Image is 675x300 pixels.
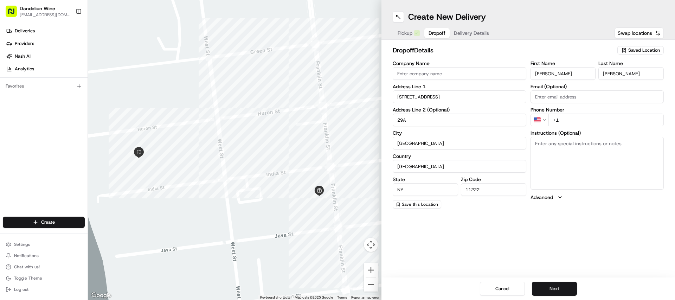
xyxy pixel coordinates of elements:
span: Pylon [70,174,85,180]
img: Google [90,291,113,300]
span: Saved Location [628,47,660,53]
span: Knowledge Base [14,157,54,164]
div: Start new chat [32,67,115,74]
input: Clear [18,45,116,53]
span: Log out [14,287,28,292]
label: State [393,177,458,182]
button: Create [3,217,85,228]
button: Start new chat [120,69,128,78]
span: Analytics [15,66,34,72]
img: 1736555255976-a54dd68f-1ca7-489b-9aae-adbdc363a1c4 [7,67,20,80]
input: Enter zip code [461,183,526,196]
a: Open this area in Google Maps (opens a new window) [90,291,113,300]
span: Providers [15,40,34,47]
button: Map camera controls [364,238,378,252]
div: 💻 [59,158,65,164]
button: Settings [3,240,85,249]
img: Wisdom Oko [7,102,18,116]
button: Cancel [480,282,525,296]
label: Address Line 1 [393,84,526,89]
span: Swap locations [618,30,652,37]
button: Zoom in [364,263,378,277]
input: Apartment, suite, unit, etc. [393,114,526,126]
span: Map data ©2025 Google [295,295,333,299]
label: First Name [531,61,596,66]
img: 1736555255976-a54dd68f-1ca7-489b-9aae-adbdc363a1c4 [14,109,20,115]
span: Dropoff [429,30,445,37]
span: • [76,128,79,134]
input: Enter email address [531,90,664,103]
button: Saved Location [617,45,664,55]
h2: dropoff Details [393,45,613,55]
button: See all [109,90,128,98]
span: API Documentation [66,157,113,164]
input: Enter last name [598,67,664,80]
input: Enter country [393,160,526,173]
button: Notifications [3,251,85,261]
label: Zip Code [461,177,526,182]
label: Address Line 2 (Optional) [393,107,526,112]
span: Settings [14,242,30,247]
label: Advanced [531,194,553,201]
img: Wisdom Oko [7,121,18,135]
input: Enter address [393,90,526,103]
a: 📗Knowledge Base [4,154,57,167]
button: Dandelion Wine [20,5,55,12]
button: Keyboard shortcuts [260,295,290,300]
span: [DATE] [80,109,95,115]
span: Wisdom [PERSON_NAME] [22,128,75,134]
label: Last Name [598,61,664,66]
a: Powered byPylon [50,174,85,180]
label: Country [393,154,526,159]
a: Providers [3,38,88,49]
button: Toggle Theme [3,273,85,283]
button: Next [532,282,577,296]
span: Wisdom [PERSON_NAME] [22,109,75,115]
img: 1736555255976-a54dd68f-1ca7-489b-9aae-adbdc363a1c4 [14,128,20,134]
span: Chat with us! [14,264,40,270]
button: Save this Location [393,200,441,209]
div: We're available if you need us! [32,74,97,80]
button: Zoom out [364,277,378,292]
span: Notifications [14,253,39,258]
p: Welcome 👋 [7,28,128,39]
span: Pickup [398,30,412,37]
a: Terms [337,295,347,299]
img: 8571987876998_91fb9ceb93ad5c398215_72.jpg [15,67,27,80]
input: Enter phone number [548,114,664,126]
div: Past conversations [7,91,45,97]
label: Company Name [393,61,526,66]
label: Phone Number [531,107,664,112]
span: Toggle Theme [14,275,42,281]
button: [EMAIL_ADDRESS][DOMAIN_NAME] [20,12,70,18]
a: Nash AI [3,51,88,62]
span: Save this Location [402,202,438,207]
a: Analytics [3,63,88,75]
button: Chat with us! [3,262,85,272]
span: [DATE] [80,128,95,134]
div: 📗 [7,158,13,164]
button: Advanced [531,194,664,201]
span: • [76,109,79,115]
button: Swap locations [615,27,664,39]
input: Enter city [393,137,526,149]
label: Instructions (Optional) [531,130,664,135]
span: Nash AI [15,53,31,59]
input: Enter state [393,183,458,196]
a: Deliveries [3,25,88,37]
div: Favorites [3,81,85,92]
h1: Create New Delivery [408,11,486,23]
a: 💻API Documentation [57,154,116,167]
span: Delivery Details [454,30,489,37]
span: Deliveries [15,28,35,34]
img: Nash [7,7,21,21]
a: Report a map error [351,295,379,299]
input: Enter first name [531,67,596,80]
input: Enter company name [393,67,526,80]
span: Create [41,219,55,225]
button: Log out [3,285,85,294]
label: Email (Optional) [531,84,664,89]
button: Dandelion Wine[EMAIL_ADDRESS][DOMAIN_NAME] [3,3,73,20]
